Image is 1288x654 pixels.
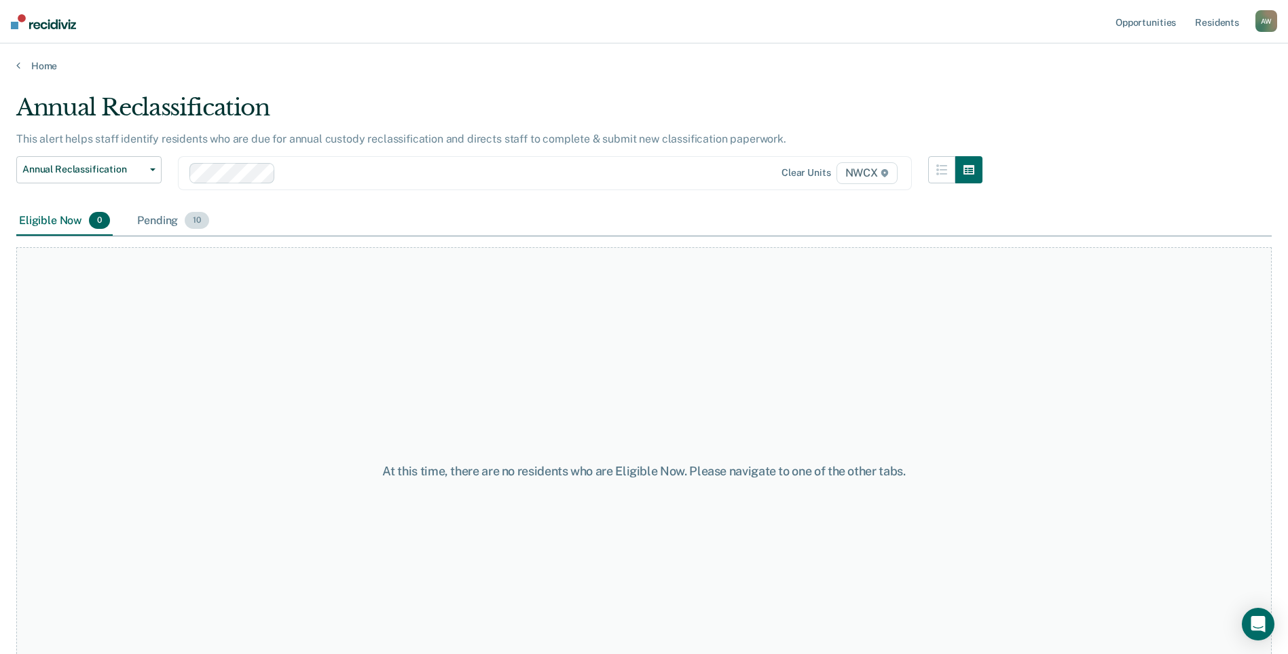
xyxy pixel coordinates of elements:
[781,167,831,179] div: Clear units
[331,464,958,479] div: At this time, there are no residents who are Eligible Now. Please navigate to one of the other tabs.
[836,162,898,184] span: NWCX
[16,206,113,236] div: Eligible Now0
[185,212,209,230] span: 10
[1255,10,1277,32] div: A W
[22,164,145,175] span: Annual Reclassification
[134,206,212,236] div: Pending10
[89,212,110,230] span: 0
[16,156,162,183] button: Annual Reclassification
[16,94,982,132] div: Annual Reclassification
[11,14,76,29] img: Recidiviz
[16,60,1272,72] a: Home
[16,132,786,145] p: This alert helps staff identify residents who are due for annual custody reclassification and dir...
[1242,608,1274,640] div: Open Intercom Messenger
[1255,10,1277,32] button: AW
